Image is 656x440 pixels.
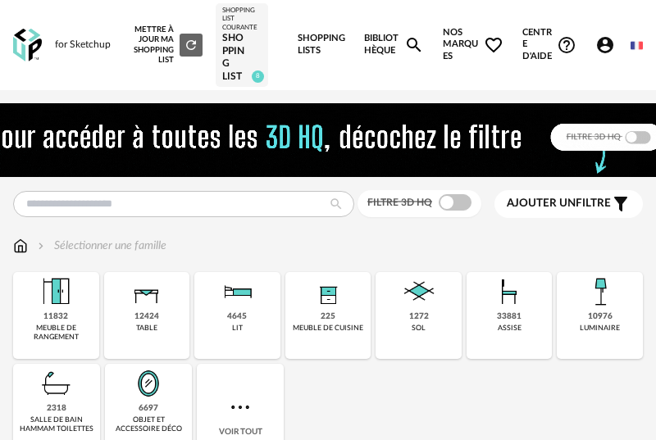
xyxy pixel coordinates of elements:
[308,272,348,311] img: Rangement.png
[184,40,198,48] span: Refresh icon
[581,272,620,311] img: Luminaire.png
[217,272,257,311] img: Literie.png
[34,238,48,254] img: svg+xml;base64,PHN2ZyB3aWR0aD0iMTYiIGhlaWdodD0iMTYiIHZpZXdCb3g9IjAgMCAxNiAxNiIgZmlsbD0ibm9uZSIgeG...
[522,27,576,63] span: Centre d'aideHelp Circle Outline icon
[227,394,253,420] img: more.7b13dc1.svg
[136,324,157,333] div: table
[55,39,111,52] div: for Sketchup
[498,324,522,333] div: assise
[252,70,264,83] span: 8
[222,32,262,83] div: Shopping list
[595,35,622,55] span: Account Circle icon
[34,238,166,254] div: Sélectionner une famille
[36,272,75,311] img: Meuble%20de%20rangement.png
[293,324,363,333] div: meuble de cuisine
[484,35,503,55] span: Heart Outline icon
[18,324,94,342] div: meuble de rangement
[321,311,335,322] div: 225
[497,311,522,322] div: 33881
[129,364,168,403] img: Miroir.png
[18,415,95,434] div: salle de bain hammam toilettes
[580,324,620,333] div: luminaire
[557,35,576,55] span: Help Circle Outline icon
[43,311,68,322] div: 11832
[595,35,615,55] span: Account Circle icon
[404,35,424,55] span: Magnify icon
[631,39,643,52] img: fr
[130,25,203,66] div: Mettre à jour ma Shopping List
[13,29,42,62] img: OXP
[232,324,243,333] div: lit
[494,190,643,218] button: Ajouter unfiltre Filter icon
[13,238,28,254] img: svg+xml;base64,PHN2ZyB3aWR0aD0iMTYiIGhlaWdodD0iMTciIHZpZXdCb3g9IjAgMCAxNiAxNyIgZmlsbD0ibm9uZSIgeG...
[367,197,432,207] span: Filtre 3D HQ
[611,194,631,214] span: Filter icon
[227,311,247,322] div: 4645
[507,197,576,209] span: Ajouter un
[134,311,159,322] div: 12424
[409,311,429,322] div: 1272
[490,272,529,311] img: Assise.png
[127,272,166,311] img: Table.png
[110,415,187,434] div: objet et accessoire déco
[588,311,613,322] div: 10976
[37,364,76,403] img: Salle%20de%20bain.png
[139,403,158,414] div: 6697
[222,7,262,32] div: Shopping List courante
[47,403,66,414] div: 2318
[399,272,439,311] img: Sol.png
[507,197,611,211] span: filtre
[412,324,426,333] div: sol
[222,7,262,84] a: Shopping List courante Shopping list 8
